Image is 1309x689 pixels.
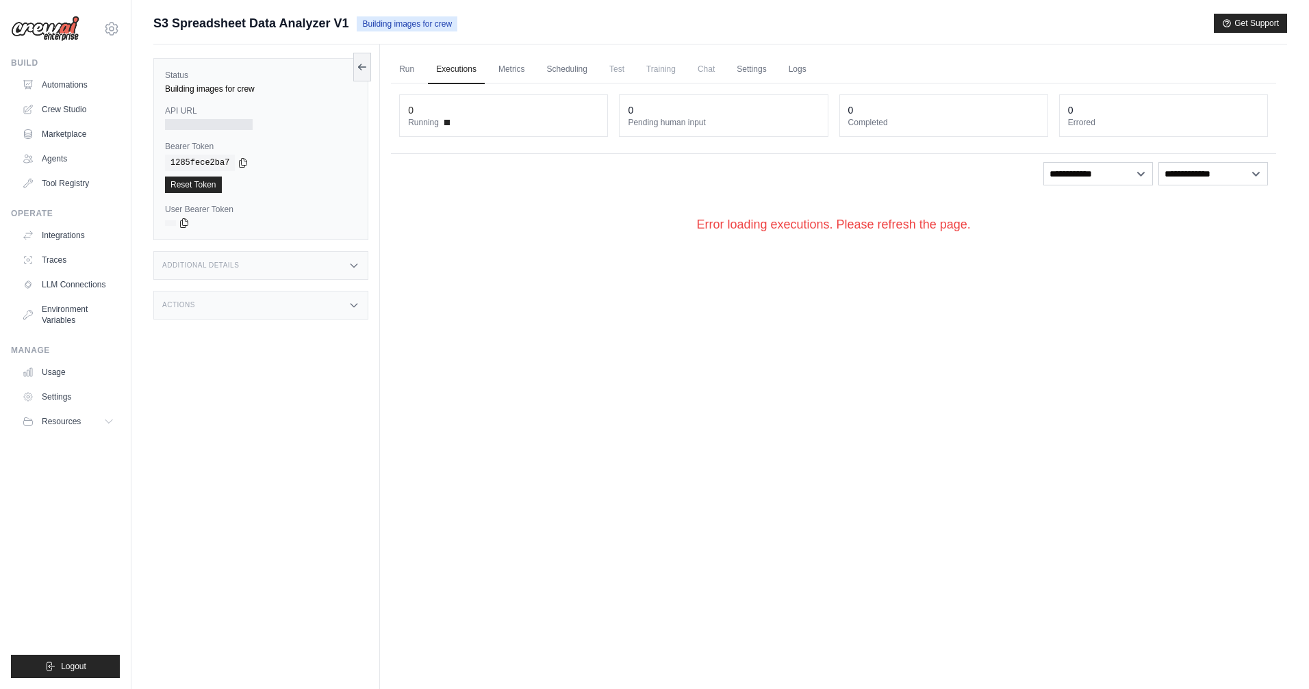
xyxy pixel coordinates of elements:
[628,117,819,128] dt: Pending human input
[165,70,357,81] label: Status
[728,55,774,84] a: Settings
[162,261,239,270] h3: Additional Details
[11,208,120,219] div: Operate
[628,103,633,117] div: 0
[11,655,120,678] button: Logout
[848,103,854,117] div: 0
[428,55,485,84] a: Executions
[601,55,633,83] span: Test
[391,194,1276,256] div: Error loading executions. Please refresh the page.
[42,416,81,427] span: Resources
[16,99,120,120] a: Crew Studio
[16,123,120,145] a: Marketplace
[16,249,120,271] a: Traces
[153,14,348,33] span: S3 Spreadsheet Data Analyzer V1
[16,411,120,432] button: Resources
[16,148,120,170] a: Agents
[11,345,120,356] div: Manage
[11,16,79,42] img: Logo
[16,274,120,296] a: LLM Connections
[165,83,357,94] div: Building images for crew
[162,301,195,309] h3: Actions
[16,361,120,383] a: Usage
[408,117,439,128] span: Running
[1068,117,1259,128] dt: Errored
[357,16,457,31] span: Building images for crew
[391,55,422,84] a: Run
[165,155,235,171] code: 1285fece2ba7
[165,105,357,116] label: API URL
[16,386,120,408] a: Settings
[16,74,120,96] a: Automations
[61,661,86,672] span: Logout
[1214,14,1287,33] button: Get Support
[780,55,815,84] a: Logs
[490,55,533,84] a: Metrics
[848,117,1039,128] dt: Completed
[16,172,120,194] a: Tool Registry
[165,141,357,152] label: Bearer Token
[408,103,414,117] div: 0
[689,55,723,83] span: Chat is not available until the deployment is complete
[638,55,684,83] span: Training is not available until the deployment is complete
[539,55,596,84] a: Scheduling
[1068,103,1073,117] div: 0
[16,224,120,246] a: Integrations
[16,298,120,331] a: Environment Variables
[11,57,120,68] div: Build
[165,177,222,193] a: Reset Token
[165,204,357,215] label: User Bearer Token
